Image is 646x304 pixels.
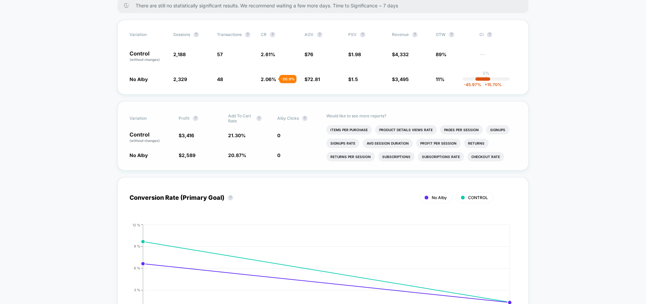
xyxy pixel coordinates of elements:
button: ? [449,32,454,37]
span: Sessions [173,32,190,37]
span: CI [479,32,516,37]
p: 0% [483,71,490,76]
span: 4,332 [395,51,409,57]
span: 72.81 [308,76,320,82]
span: --- [479,52,516,62]
button: ? [193,32,199,37]
li: Signups [486,125,509,135]
li: Items Per Purchase [326,125,372,135]
button: ? [228,195,233,200]
span: 3,416 [182,132,194,138]
button: ? [256,116,262,121]
li: Avg Session Duration [363,139,413,148]
span: -45.97 % [464,82,481,87]
button: ? [302,116,308,121]
div: - 20.9 % [279,75,296,83]
span: Variation [130,32,167,37]
span: 2,589 [182,152,195,158]
span: 76 [308,51,313,57]
span: No Alby [130,152,148,158]
span: 2.06 % [261,76,276,82]
span: 11% [436,76,444,82]
li: Returns [464,139,489,148]
span: CR [261,32,266,37]
span: Revenue [392,32,409,37]
span: Alby Clicks [277,116,299,121]
span: + [485,82,487,87]
tspan: 12 % [133,223,140,227]
span: 3,495 [395,76,409,82]
span: $ [392,76,409,82]
span: $ [179,152,195,158]
span: Add To Cart Rate [228,113,253,123]
li: Product Details Views Rate [375,125,437,135]
button: ? [412,32,418,37]
span: 2,329 [173,76,187,82]
span: (without changes) [130,58,160,62]
li: Subscriptions [378,152,415,161]
tspan: 6 % [134,266,140,270]
button: ? [270,32,275,37]
p: | [486,76,487,81]
span: OTW [436,32,473,37]
span: 1.98 [351,51,361,57]
span: 20.87 % [228,152,246,158]
span: $ [304,76,320,82]
span: No Alby [432,195,447,200]
tspan: 9 % [134,244,140,248]
span: No Alby [130,76,148,82]
li: Checkout Rate [467,152,504,161]
span: 1.5 [351,76,358,82]
li: Signups Rate [326,139,359,148]
span: Profit [179,116,189,121]
p: Control [130,51,167,62]
span: PSV [348,32,357,37]
span: 2,188 [173,51,186,57]
span: 89% [436,51,446,57]
span: 48 [217,76,223,82]
tspan: 3 % [134,288,140,292]
li: Profit Per Session [416,139,461,148]
span: $ [348,51,361,57]
li: Pages Per Session [440,125,483,135]
span: $ [392,51,409,57]
li: Subscriptions Rate [418,152,464,161]
button: ? [360,32,365,37]
span: There are still no statistically significant results. We recommend waiting a few more days . Time... [136,3,515,8]
span: $ [348,76,358,82]
span: CONTROL [468,195,488,200]
button: ? [317,32,322,37]
span: 0 [277,132,280,138]
span: AOV [304,32,314,37]
button: ? [487,32,492,37]
span: $ [304,51,313,57]
span: $ [179,132,194,138]
span: Transactions [217,32,242,37]
button: ? [193,116,198,121]
span: 15.70 % [481,82,502,87]
span: Variation [130,113,167,123]
button: ? [245,32,250,37]
span: 57 [217,51,223,57]
p: Control [130,132,172,143]
span: 21.30 % [228,132,246,138]
p: Would like to see more reports? [326,113,516,118]
span: (without changes) [130,139,160,143]
span: 0 [277,152,280,158]
span: 2.61 % [261,51,275,57]
li: Returns Per Session [326,152,375,161]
